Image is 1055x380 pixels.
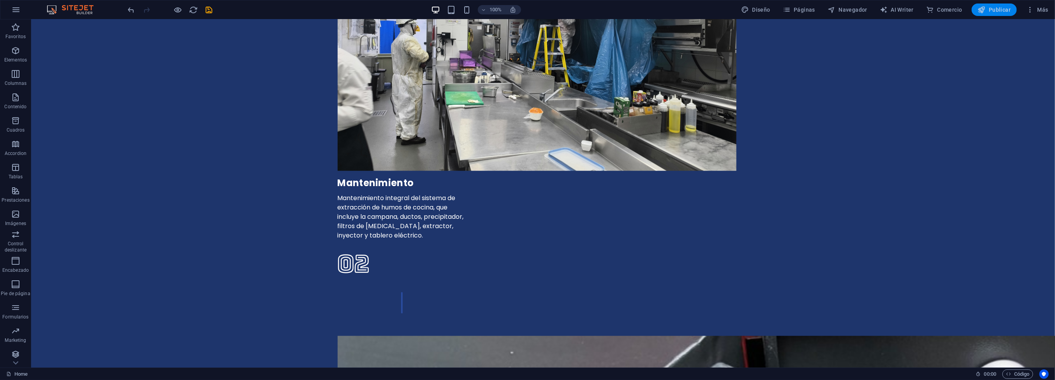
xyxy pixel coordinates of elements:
h6: Tiempo de la sesión [976,369,997,379]
p: Imágenes [5,220,26,227]
p: Encabezado [2,267,29,273]
p: Marketing [5,337,26,343]
p: Columnas [5,80,27,86]
p: Formularios [2,314,28,320]
button: Páginas [780,4,818,16]
button: Comercio [923,4,965,16]
span: Código [1006,369,1030,379]
a: Haz clic para cancelar la selección y doble clic para abrir páginas [6,369,28,379]
span: : [990,371,991,377]
p: Favoritos [5,33,26,40]
i: Guardar (Ctrl+S) [205,5,214,14]
span: 00 00 [984,369,996,379]
p: Prestaciones [2,197,29,203]
span: Publicar [978,6,1011,14]
i: Deshacer: Cambiar texto (Ctrl+Z) [127,5,136,14]
button: Publicar [972,4,1017,16]
p: Pie de página [1,290,30,297]
p: Tablas [9,174,23,180]
span: Navegador [828,6,867,14]
span: Diseño [741,6,770,14]
button: Código [1002,369,1033,379]
span: Comercio [926,6,962,14]
button: Haz clic para salir del modo de previsualización y seguir editando [173,5,183,14]
button: Navegador [824,4,870,16]
button: AI Writer [877,4,917,16]
i: Al redimensionar, ajustar el nivel de zoom automáticamente para ajustarse al dispositivo elegido. [510,6,517,13]
button: Más [1023,4,1051,16]
button: Diseño [738,4,773,16]
p: Contenido [4,104,26,110]
p: Elementos [4,57,27,63]
span: AI Writer [880,6,914,14]
p: Accordion [5,150,26,157]
p: Cuadros [7,127,25,133]
div: Diseño (Ctrl+Alt+Y) [738,4,773,16]
button: undo [127,5,136,14]
button: 100% [478,5,505,14]
i: Volver a cargar página [189,5,198,14]
h6: 100% [490,5,502,14]
button: save [204,5,214,14]
span: Más [1026,6,1048,14]
button: reload [189,5,198,14]
span: Páginas [783,6,815,14]
button: Usercentrics [1039,369,1049,379]
img: Editor Logo [45,5,103,14]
